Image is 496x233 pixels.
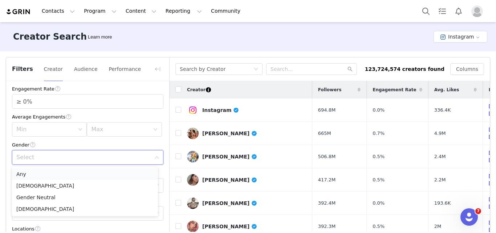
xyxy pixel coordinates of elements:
[434,200,451,207] span: 193.6K
[86,33,113,41] div: Tooltip anchor
[44,63,63,75] button: Creator
[12,95,163,108] input: Engagement Rate
[80,3,121,19] button: Program
[187,221,306,232] a: [PERSON_NAME]
[318,223,336,230] span: 392.3M
[202,130,257,136] div: [PERSON_NAME]
[373,107,385,114] span: 0.0%
[187,128,306,139] a: [PERSON_NAME]
[12,65,33,73] span: Filters
[121,3,161,19] button: Content
[318,87,342,93] span: Followers
[467,5,490,17] button: Profile
[373,130,385,137] span: 0.7%
[318,176,336,184] span: 417.2M
[475,208,481,214] span: 7
[434,223,442,230] span: 2M
[187,151,306,162] a: [PERSON_NAME]
[155,155,159,160] i: icon: down
[16,154,151,161] div: Select
[187,87,206,93] span: Creator
[434,107,451,114] span: 336.4K
[108,63,141,75] button: Performance
[373,176,385,184] span: 0.5%
[12,192,158,203] li: Gender Neutral
[12,203,158,215] li: [DEMOGRAPHIC_DATA]
[187,221,199,232] img: v2
[202,224,257,229] div: [PERSON_NAME]
[266,63,357,75] input: Search...
[187,197,306,209] a: [PERSON_NAME]
[471,5,483,17] img: placeholder-profile.jpg
[373,200,385,207] span: 0.0%
[187,104,199,116] img: v2
[180,64,225,75] div: Search by Creator
[347,67,353,72] i: icon: search
[12,85,163,93] div: Engagement Rate
[460,208,478,226] iframe: Intercom live chat
[153,127,158,132] i: icon: down
[187,128,199,139] img: v2
[187,174,306,186] a: [PERSON_NAME]
[6,8,31,15] img: grin logo
[418,3,434,19] button: Search
[373,87,416,93] span: Engagement Rate
[12,180,158,192] li: [DEMOGRAPHIC_DATA]
[202,200,257,206] div: [PERSON_NAME]
[451,3,467,19] button: Notifications
[187,197,199,209] img: v2
[434,3,450,19] a: Tasks
[12,168,158,180] li: Any
[434,176,446,184] span: 2.2M
[187,151,199,162] img: v2
[202,154,257,160] div: [PERSON_NAME]
[13,30,87,43] h3: Creator Search
[434,31,487,43] button: Instagram
[373,153,385,160] span: 0.5%
[12,113,163,121] div: Average Engagements
[434,153,446,160] span: 2.4M
[450,63,484,75] button: Columns
[318,200,336,207] span: 392.4M
[16,126,74,133] div: Min
[434,87,459,93] span: Avg. Likes
[202,107,239,113] div: Instagram
[318,153,336,160] span: 506.8M
[205,87,212,93] div: Tooltip anchor
[207,3,248,19] a: Community
[78,127,82,132] i: icon: down
[318,107,336,114] span: 694.8M
[373,223,385,230] span: 0.5%
[161,3,206,19] button: Reporting
[434,130,446,137] span: 4.9M
[37,3,79,19] button: Contacts
[187,174,199,186] img: v2
[202,177,257,183] div: [PERSON_NAME]
[12,141,163,149] div: Gender
[365,65,444,73] div: 123,724,574 creators found
[74,63,98,75] button: Audience
[187,104,306,116] a: Instagram
[254,67,258,72] i: icon: down
[91,126,149,133] div: Max
[318,130,331,137] span: 665M
[12,225,163,233] div: Locations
